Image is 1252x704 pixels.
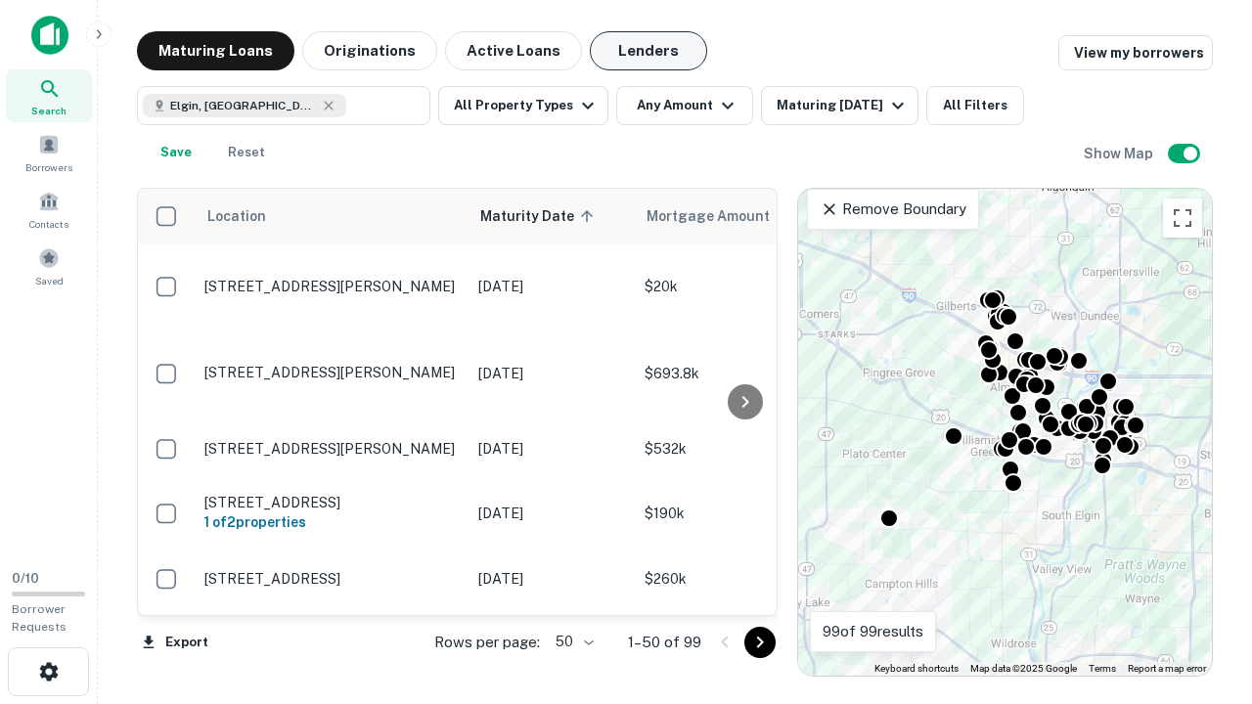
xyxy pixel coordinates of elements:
span: Location [206,204,266,228]
p: $532k [645,438,840,460]
p: 1–50 of 99 [628,631,701,654]
th: Mortgage Amount [635,189,850,243]
div: 50 [548,628,597,656]
h6: Show Map [1084,143,1156,164]
button: Keyboard shortcuts [874,662,959,676]
span: 0 / 10 [12,571,39,586]
p: $20k [645,276,840,297]
h6: 1 of 2 properties [204,511,459,533]
a: Contacts [6,183,92,236]
a: Terms (opens in new tab) [1089,663,1116,674]
p: [DATE] [478,503,625,524]
p: Rows per page: [434,631,540,654]
th: Location [195,189,469,243]
button: Save your search to get updates of matches that match your search criteria. [145,133,207,172]
a: View my borrowers [1058,35,1213,70]
p: Remove Boundary [820,198,965,221]
p: [STREET_ADDRESS][PERSON_NAME] [204,278,459,295]
p: 99 of 99 results [823,620,923,643]
span: Contacts [29,216,68,232]
a: Open this area in Google Maps (opens a new window) [803,650,868,676]
a: Saved [6,240,92,292]
span: Maturity Date [480,204,600,228]
button: All Filters [926,86,1024,125]
img: capitalize-icon.png [31,16,68,55]
p: [STREET_ADDRESS][PERSON_NAME] [204,440,459,458]
span: Search [31,103,67,118]
span: Elgin, [GEOGRAPHIC_DATA], [GEOGRAPHIC_DATA] [170,97,317,114]
p: [DATE] [478,363,625,384]
button: Toggle fullscreen view [1163,198,1202,238]
iframe: Chat Widget [1154,548,1252,641]
button: Lenders [590,31,707,70]
p: [DATE] [478,568,625,590]
img: Google [803,650,868,676]
span: Borrower Requests [12,602,67,634]
p: $260k [645,568,840,590]
p: [DATE] [478,438,625,460]
button: Maturing Loans [137,31,294,70]
p: [STREET_ADDRESS][PERSON_NAME] [204,364,459,381]
a: Report a map error [1128,663,1206,674]
button: Active Loans [445,31,582,70]
p: $190k [645,503,840,524]
div: 0 0 [798,189,1212,676]
button: Reset [215,133,278,172]
button: Go to next page [744,627,776,658]
p: [DATE] [478,276,625,297]
button: Export [137,628,213,657]
p: [STREET_ADDRESS] [204,570,459,588]
span: Mortgage Amount [647,204,795,228]
p: [STREET_ADDRESS] [204,494,459,511]
p: $693.8k [645,363,840,384]
button: All Property Types [438,86,608,125]
button: Maturing [DATE] [761,86,918,125]
a: Borrowers [6,126,92,179]
span: Map data ©2025 Google [970,663,1077,674]
button: Any Amount [616,86,753,125]
div: Maturing [DATE] [777,94,910,117]
a: Search [6,69,92,122]
button: Originations [302,31,437,70]
span: Saved [35,273,64,288]
th: Maturity Date [469,189,635,243]
span: Borrowers [25,159,72,175]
